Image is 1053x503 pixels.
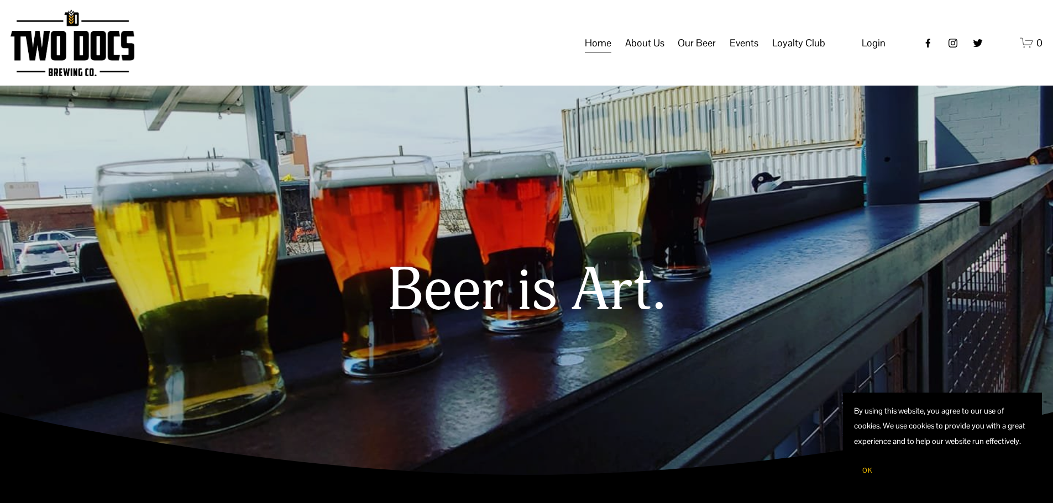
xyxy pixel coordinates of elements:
a: folder dropdown [730,33,758,54]
a: folder dropdown [678,33,716,54]
a: Facebook [923,38,934,49]
a: 0 items in cart [1020,36,1042,50]
button: OK [854,460,881,481]
span: Loyalty Club [772,34,825,52]
span: About Us [625,34,664,52]
a: Home [585,33,611,54]
span: Events [730,34,758,52]
span: Our Beer [678,34,716,52]
a: folder dropdown [772,33,825,54]
a: folder dropdown [625,33,664,54]
a: Login [862,34,886,52]
h1: Beer is Art. [140,258,914,325]
p: By using this website, you agree to our use of cookies. We use cookies to provide you with a grea... [854,404,1031,449]
a: twitter-unauth [972,38,983,49]
span: OK [862,466,872,475]
img: Two Docs Brewing Co. [11,9,134,76]
span: 0 [1036,36,1042,49]
section: Cookie banner [843,393,1042,492]
span: Login [862,36,886,49]
a: instagram-unauth [947,38,958,49]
